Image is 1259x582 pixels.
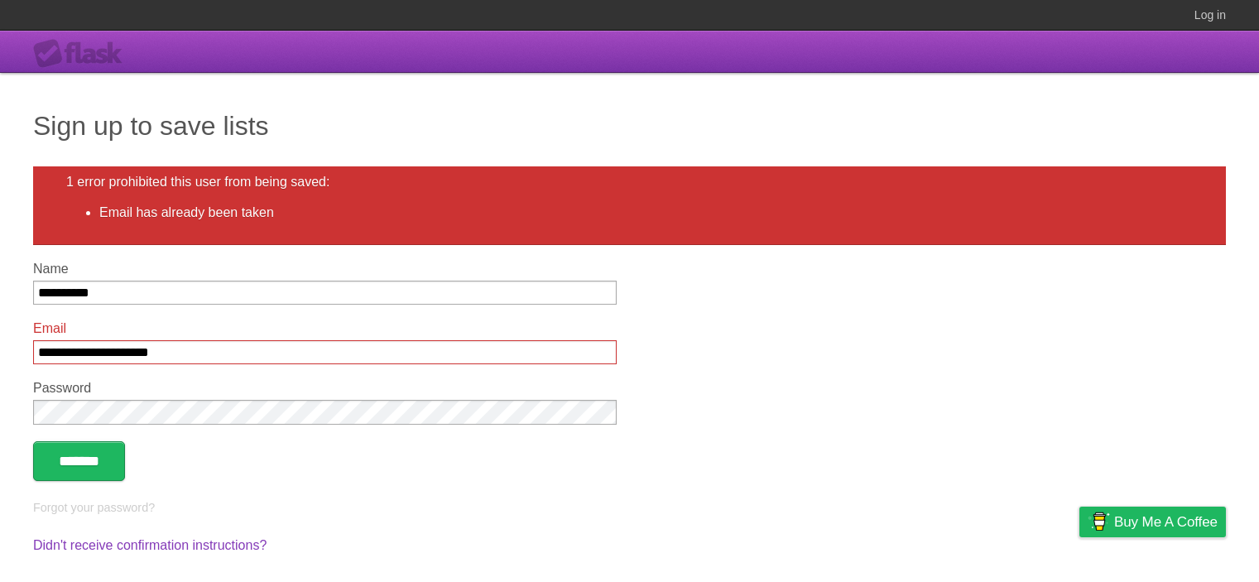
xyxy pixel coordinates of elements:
a: Forgot your password? [33,501,155,514]
h2: 1 error prohibited this user from being saved: [66,175,1193,190]
h1: Sign up to save lists [33,106,1226,146]
li: Email has already been taken [99,203,1193,223]
div: Flask [33,39,132,69]
a: Buy me a coffee [1079,507,1226,537]
label: Password [33,381,617,396]
label: Email [33,321,617,336]
a: Didn't receive confirmation instructions? [33,538,267,552]
span: Buy me a coffee [1114,507,1218,536]
label: Name [33,262,617,277]
img: Buy me a coffee [1088,507,1110,536]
